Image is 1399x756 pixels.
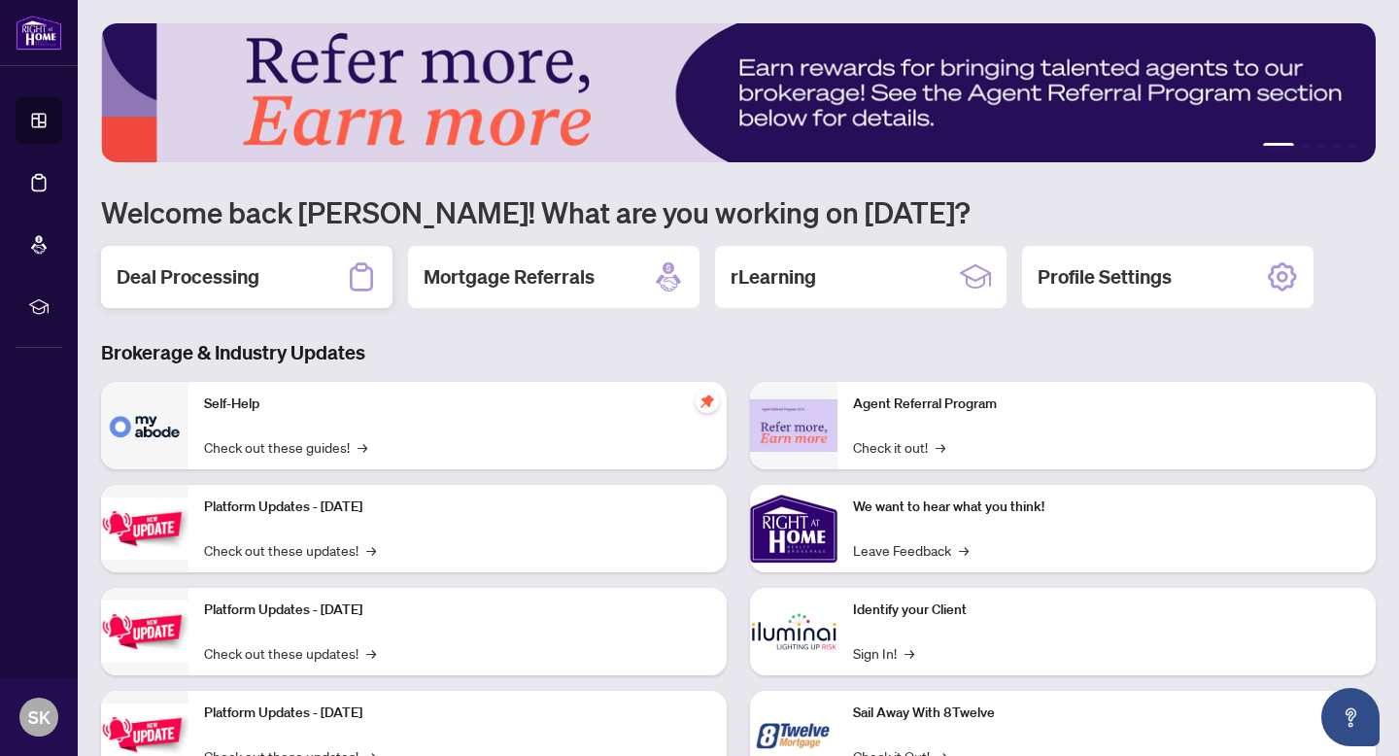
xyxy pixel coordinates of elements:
[959,539,969,561] span: →
[366,539,376,561] span: →
[1302,143,1310,151] button: 2
[204,436,367,458] a: Check out these guides!→
[731,263,816,291] h2: rLearning
[424,263,595,291] h2: Mortgage Referrals
[853,497,1360,518] p: We want to hear what you think!
[1038,263,1172,291] h2: Profile Settings
[117,263,259,291] h2: Deal Processing
[853,539,969,561] a: Leave Feedback→
[204,600,711,621] p: Platform Updates - [DATE]
[696,390,719,413] span: pushpin
[101,193,1376,230] h1: Welcome back [PERSON_NAME]! What are you working on [DATE]?
[1333,143,1341,151] button: 4
[1321,688,1380,746] button: Open asap
[101,498,188,559] img: Platform Updates - July 21, 2025
[853,436,945,458] a: Check it out!→
[101,601,188,662] img: Platform Updates - July 8, 2025
[904,642,914,664] span: →
[750,399,837,453] img: Agent Referral Program
[366,642,376,664] span: →
[16,15,62,51] img: logo
[204,703,711,724] p: Platform Updates - [DATE]
[853,703,1360,724] p: Sail Away With 8Twelve
[204,394,711,415] p: Self-Help
[1263,143,1294,151] button: 1
[204,497,711,518] p: Platform Updates - [DATE]
[853,394,1360,415] p: Agent Referral Program
[1317,143,1325,151] button: 3
[101,339,1376,366] h3: Brokerage & Industry Updates
[358,436,367,458] span: →
[853,600,1360,621] p: Identify your Client
[750,485,837,572] img: We want to hear what you think!
[204,642,376,664] a: Check out these updates!→
[750,588,837,675] img: Identify your Client
[101,23,1376,162] img: Slide 0
[101,382,188,469] img: Self-Help
[28,704,51,731] span: SK
[204,539,376,561] a: Check out these updates!→
[936,436,945,458] span: →
[1348,143,1356,151] button: 5
[853,642,914,664] a: Sign In!→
